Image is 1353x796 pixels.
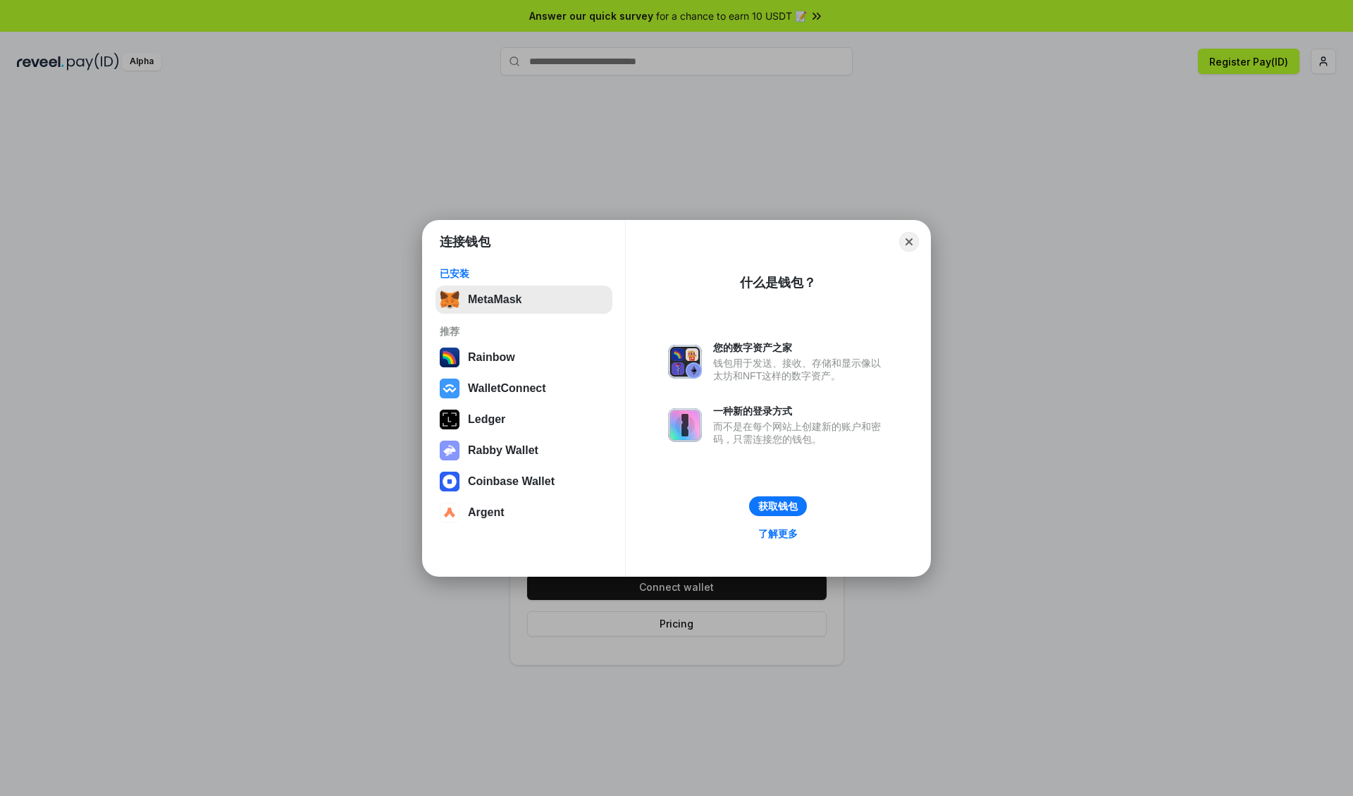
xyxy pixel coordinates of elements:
[750,525,806,543] a: 了解更多
[440,348,459,367] img: svg+xml,%3Csvg%20width%3D%22120%22%20height%3D%22120%22%20viewBox%3D%220%200%20120%20120%22%20fil...
[758,500,798,513] div: 获取钱包
[899,232,919,252] button: Close
[668,345,702,379] img: svg+xml,%3Csvg%20xmlns%3D%22http%3A%2F%2Fwww.w3.org%2F2000%2Fsvg%22%20fill%3D%22none%22%20viewBox...
[435,405,612,434] button: Ledger
[468,293,521,306] div: MetaMask
[435,286,612,314] button: MetaMask
[468,506,505,519] div: Argent
[468,413,505,426] div: Ledger
[435,498,612,527] button: Argent
[468,475,555,488] div: Coinbase Wallet
[440,410,459,429] img: svg+xml,%3Csvg%20xmlns%3D%22http%3A%2F%2Fwww.w3.org%2F2000%2Fsvg%22%20width%3D%2228%22%20height%3...
[758,527,798,540] div: 了解更多
[468,444,538,457] div: Rabby Wallet
[468,351,515,364] div: Rainbow
[468,382,546,395] div: WalletConnect
[713,341,888,354] div: 您的数字资产之家
[440,267,608,280] div: 已安装
[435,374,612,403] button: WalletConnect
[440,233,490,250] h1: 连接钱包
[435,467,612,496] button: Coinbase Wallet
[713,405,888,417] div: 一种新的登录方式
[740,274,816,291] div: 什么是钱包？
[440,325,608,338] div: 推荐
[440,472,459,491] img: svg+xml,%3Csvg%20width%3D%2228%22%20height%3D%2228%22%20viewBox%3D%220%200%2028%2028%22%20fill%3D...
[440,441,459,460] img: svg+xml,%3Csvg%20xmlns%3D%22http%3A%2F%2Fwww.w3.org%2F2000%2Fsvg%22%20fill%3D%22none%22%20viewBox...
[713,420,888,446] div: 而不是在每个网站上创建新的账户和密码，只需连接您的钱包。
[435,436,612,465] button: Rabby Wallet
[440,379,459,398] img: svg+xml,%3Csvg%20width%3D%2228%22%20height%3D%2228%22%20viewBox%3D%220%200%2028%2028%22%20fill%3D...
[713,357,888,382] div: 钱包用于发送、接收、存储和显示像以太坊和NFT这样的数字资产。
[440,290,459,310] img: svg+xml,%3Csvg%20fill%3D%22none%22%20height%3D%2233%22%20viewBox%3D%220%200%2035%2033%22%20width%...
[668,408,702,442] img: svg+xml,%3Csvg%20xmlns%3D%22http%3A%2F%2Fwww.w3.org%2F2000%2Fsvg%22%20fill%3D%22none%22%20viewBox...
[440,503,459,522] img: svg+xml,%3Csvg%20width%3D%2228%22%20height%3D%2228%22%20viewBox%3D%220%200%2028%2028%22%20fill%3D...
[749,496,807,516] button: 获取钱包
[435,343,612,372] button: Rainbow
